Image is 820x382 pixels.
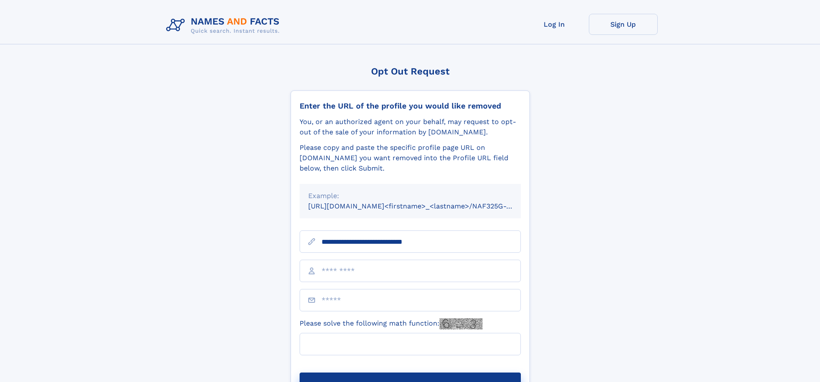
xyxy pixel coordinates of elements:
img: Logo Names and Facts [163,14,287,37]
div: Opt Out Request [291,66,530,77]
label: Please solve the following math function: [300,318,483,329]
div: Please copy and paste the specific profile page URL on [DOMAIN_NAME] you want removed into the Pr... [300,143,521,174]
a: Sign Up [589,14,658,35]
a: Log In [520,14,589,35]
small: [URL][DOMAIN_NAME]<firstname>_<lastname>/NAF325G-xxxxxxxx [308,202,537,210]
div: Example: [308,191,512,201]
div: You, or an authorized agent on your behalf, may request to opt-out of the sale of your informatio... [300,117,521,137]
div: Enter the URL of the profile you would like removed [300,101,521,111]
